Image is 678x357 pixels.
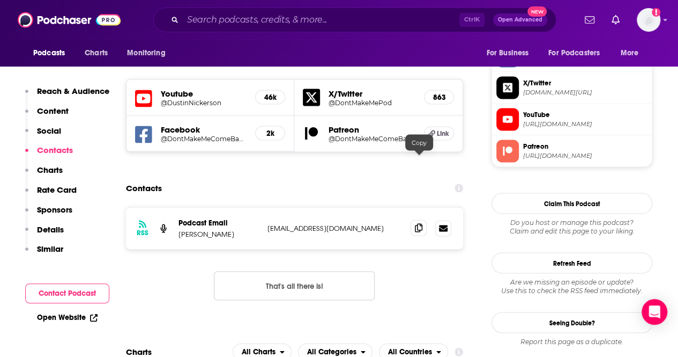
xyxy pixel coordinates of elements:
[527,6,547,17] span: New
[580,11,599,29] a: Show notifications dropdown
[37,126,61,136] p: Social
[264,128,276,137] h5: 2k
[479,43,542,63] button: open menu
[491,252,652,273] button: Refresh Feed
[388,348,432,355] span: All Countries
[37,244,63,254] p: Similar
[523,141,647,151] span: Patreon
[78,43,114,63] a: Charts
[33,46,65,61] span: Podcasts
[496,76,647,99] a: X/Twitter[DOMAIN_NAME][URL]
[652,8,660,17] svg: Add a profile image
[621,46,639,61] span: More
[459,13,485,27] span: Ctrl K
[642,299,667,325] div: Open Intercom Messenger
[25,283,109,303] button: Contact Podcast
[329,124,415,134] h5: Patreon
[523,110,647,119] span: YouTube
[183,11,459,28] input: Search podcasts, credits, & more...
[178,218,259,227] p: Podcast Email
[25,244,63,264] button: Similar
[491,218,652,235] div: Claim and edit this page to your liking.
[126,178,162,198] h2: Contacts
[161,124,247,134] h5: Facebook
[264,92,276,101] h5: 46k
[37,205,72,215] p: Sponsors
[37,106,69,116] p: Content
[433,92,445,101] h5: 863
[37,145,73,155] p: Contacts
[161,88,247,98] h5: Youtube
[405,134,433,150] div: Copy
[37,224,64,235] p: Details
[637,8,660,32] button: Show profile menu
[491,337,652,346] div: Report this page as a duplicate.
[25,86,109,106] button: Reach & Audience
[25,205,72,224] button: Sponsors
[541,43,615,63] button: open menu
[178,229,259,238] p: [PERSON_NAME]
[37,165,63,175] p: Charts
[491,193,652,214] button: Claim This Podcast
[498,17,542,23] span: Open Advanced
[437,129,449,137] span: Link
[25,126,61,145] button: Social
[126,346,152,356] h2: Charts
[214,271,375,300] button: Nothing here.
[85,46,108,61] span: Charts
[25,145,73,165] button: Contacts
[18,10,121,30] img: Podchaser - Follow, Share and Rate Podcasts
[523,78,647,88] span: X/Twitter
[548,46,600,61] span: For Podcasters
[137,228,148,237] h3: RSS
[493,13,547,26] button: Open AdvancedNew
[496,140,647,162] a: Patreon[URL][DOMAIN_NAME]
[491,218,652,227] span: Do you host or manage this podcast?
[307,348,356,355] span: All Categories
[25,106,69,126] button: Content
[523,88,647,96] span: twitter.com/DontMakeMePod
[25,165,63,185] button: Charts
[153,8,556,32] div: Search podcasts, credits, & more...
[242,348,275,355] span: All Charts
[26,43,79,63] button: open menu
[424,126,454,140] a: Link
[161,98,247,106] a: @DustinNickerson
[329,88,415,98] h5: X/Twitter
[637,8,660,32] img: User Profile
[329,134,415,142] a: @DontMakeMeComeBackThere
[491,278,652,295] div: Are we missing an episode or update? Use this to check the RSS feed immediately.
[486,46,528,61] span: For Business
[523,151,647,159] span: https://www.patreon.com/DontMakeMeComeBackThere
[37,313,98,322] a: Open Website
[637,8,660,32] span: Logged in as megcassidy
[127,46,165,61] span: Monitoring
[523,120,647,128] span: https://www.youtube.com/@DustinNickerson
[491,312,652,333] a: Seeing Double?
[37,185,77,195] p: Rate Card
[37,86,109,96] p: Reach & Audience
[496,108,647,130] a: YouTube[URL][DOMAIN_NAME]
[607,11,624,29] a: Show notifications dropdown
[25,224,64,244] button: Details
[120,43,179,63] button: open menu
[267,223,402,232] p: [EMAIL_ADDRESS][DOMAIN_NAME]
[161,134,247,142] a: @DontMakeMeComeBackThere
[25,185,77,205] button: Rate Card
[329,98,415,106] a: @DontMakeMePod
[613,43,652,63] button: open menu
